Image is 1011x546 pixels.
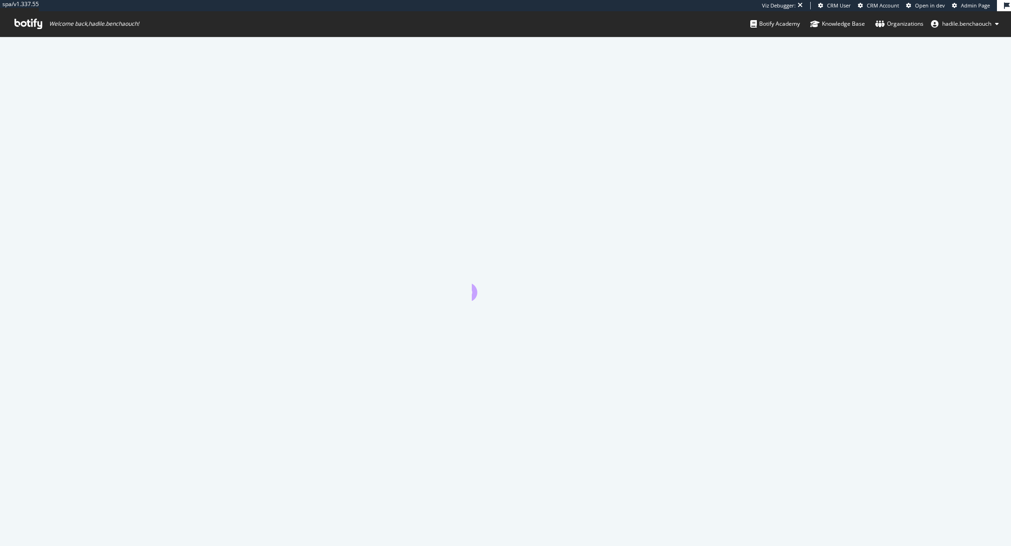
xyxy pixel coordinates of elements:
[750,11,800,36] a: Botify Academy
[750,19,800,29] div: Botify Academy
[49,20,139,28] span: Welcome back, hadile.benchaouch !
[867,2,899,9] span: CRM Account
[942,20,991,28] span: hadile.benchaouch
[952,2,990,9] a: Admin Page
[827,2,851,9] span: CRM User
[961,2,990,9] span: Admin Page
[906,2,945,9] a: Open in dev
[818,2,851,9] a: CRM User
[875,19,923,29] div: Organizations
[762,2,796,9] div: Viz Debugger:
[915,2,945,9] span: Open in dev
[810,11,865,36] a: Knowledge Base
[875,11,923,36] a: Organizations
[810,19,865,29] div: Knowledge Base
[923,16,1006,31] button: hadile.benchaouch
[472,267,539,301] div: animation
[858,2,899,9] a: CRM Account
